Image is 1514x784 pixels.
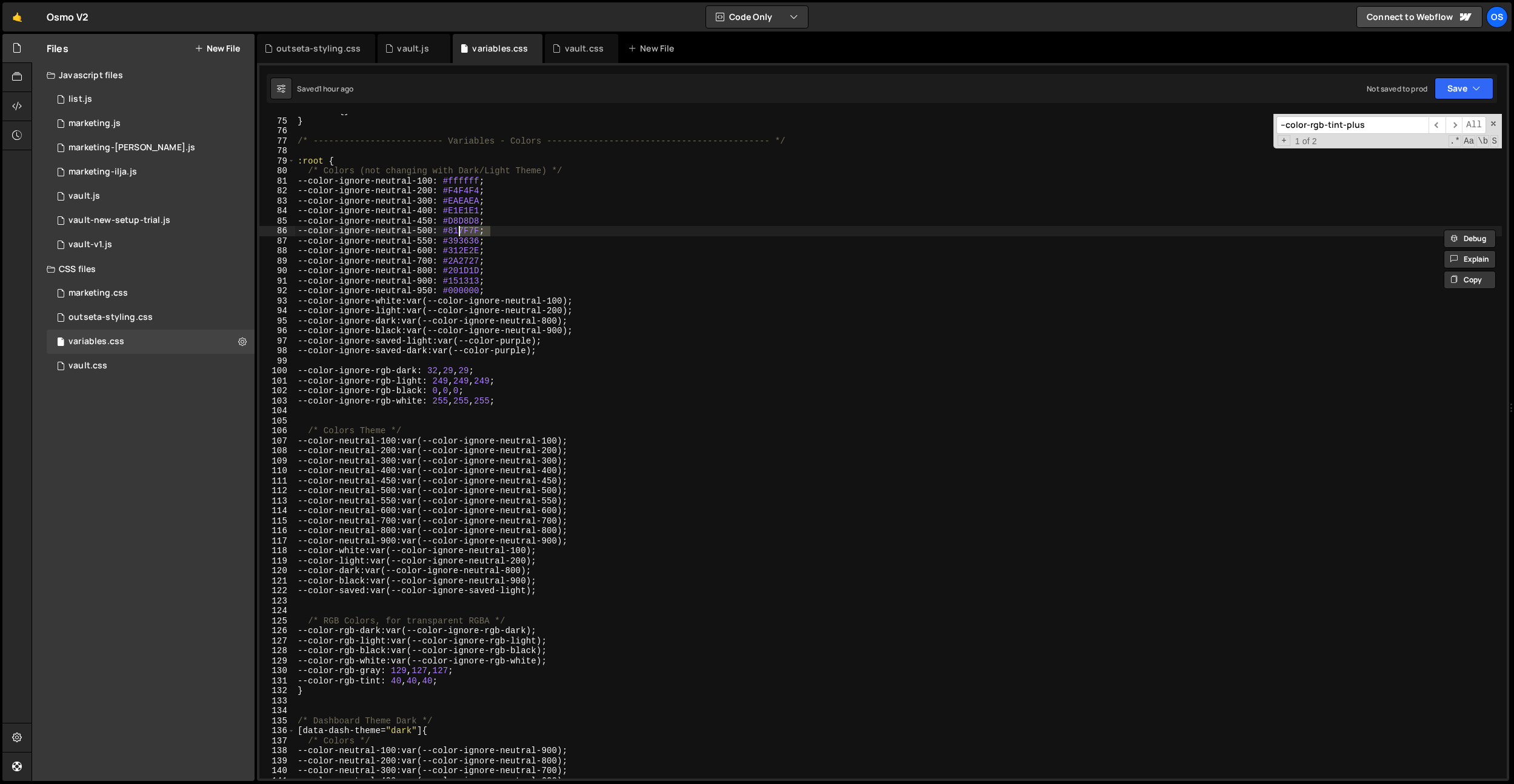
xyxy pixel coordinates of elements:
div: 77 [259,136,295,147]
div: 124 [259,606,295,616]
div: 94 [259,306,295,316]
div: Not saved to prod [1367,84,1427,94]
div: 132 [259,686,295,696]
div: 99 [259,356,295,367]
div: 101 [259,376,295,387]
div: vault.js [397,42,429,55]
div: 83 [259,196,295,207]
div: 85 [259,216,295,227]
a: Os [1486,6,1508,28]
div: Saved [297,84,353,94]
div: 102 [259,386,295,396]
button: Debug [1444,230,1496,248]
div: 16596/45153.css [47,354,255,378]
span: Whole Word Search [1476,135,1489,147]
div: 120 [259,566,295,576]
div: 123 [259,596,295,606]
div: 81 [259,176,295,187]
div: marketing.css [68,288,128,299]
div: 113 [259,496,295,507]
div: 134 [259,706,295,716]
div: 89 [259,256,295,267]
div: 100 [259,366,295,376]
div: CSS files [32,257,255,281]
div: 126 [259,626,295,636]
span: Alt-Enter [1462,116,1486,134]
div: vault.css [565,42,604,55]
div: Osmo V2 [47,10,88,24]
div: New File [628,42,679,55]
a: 🤙 [2,2,32,32]
div: 93 [259,296,295,307]
div: 16596/45132.js [47,233,255,257]
div: 119 [259,556,295,566]
div: 80 [259,166,295,176]
div: 106 [259,426,295,436]
span: ​ [1429,116,1446,134]
div: 16596/45151.js [47,87,255,111]
div: outseta-styling.css [68,312,153,323]
div: 129 [259,656,295,666]
div: 115 [259,516,295,527]
button: Code Only [706,6,808,28]
div: 116 [259,526,295,536]
div: 95 [259,316,295,327]
div: 139 [259,756,295,766]
div: 91 [259,276,295,287]
div: 128 [259,646,295,656]
span: CaseSensitive Search [1462,135,1475,147]
h2: Files [47,42,68,55]
div: 110 [259,466,295,476]
div: vault-new-setup-trial.js [68,215,170,226]
div: 97 [259,336,295,347]
div: 138 [259,746,295,756]
div: marketing-[PERSON_NAME].js [68,142,195,153]
div: 122 [259,586,295,596]
div: 125 [259,616,295,626]
div: 127 [259,636,295,646]
div: 16596/45152.js [47,208,255,233]
div: 98 [259,346,295,356]
div: variables.css [472,42,528,55]
div: 79 [259,156,295,167]
div: 90 [259,266,295,276]
div: 86 [259,226,295,236]
div: 16596/45422.js [47,111,255,136]
div: 16596/45133.js [47,184,255,208]
div: 136 [259,726,295,736]
div: 109 [259,456,295,467]
input: Search for [1276,116,1429,134]
div: 82 [259,186,295,196]
div: marketing.js [68,118,121,129]
div: 87 [259,236,295,247]
div: vault.js [68,191,100,202]
div: 107 [259,436,295,447]
div: 16596/45424.js [47,136,255,160]
span: Search In Selection [1490,135,1498,147]
div: vault.css [68,360,107,371]
span: ​ [1446,116,1462,134]
div: 76 [259,126,295,136]
div: variables.css [68,336,124,347]
div: 137 [259,736,295,746]
div: marketing-ilja.js [68,167,137,178]
div: outseta-styling.css [276,42,361,55]
div: 112 [259,486,295,496]
a: Connect to Webflow [1356,6,1482,28]
div: 1 hour ago [319,84,354,94]
div: 84 [259,206,295,216]
div: 117 [259,536,295,546]
div: 135 [259,716,295,726]
div: 104 [259,406,295,416]
div: 121 [259,576,295,586]
div: 114 [259,506,295,516]
div: 78 [259,146,295,156]
button: Copy [1444,271,1496,289]
div: 16596/45446.css [47,281,255,305]
div: 111 [259,476,295,487]
div: vault-v1.js [68,239,112,250]
span: 1 of 2 [1290,136,1322,147]
div: 75 [259,116,295,127]
div: list.js [68,94,92,105]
